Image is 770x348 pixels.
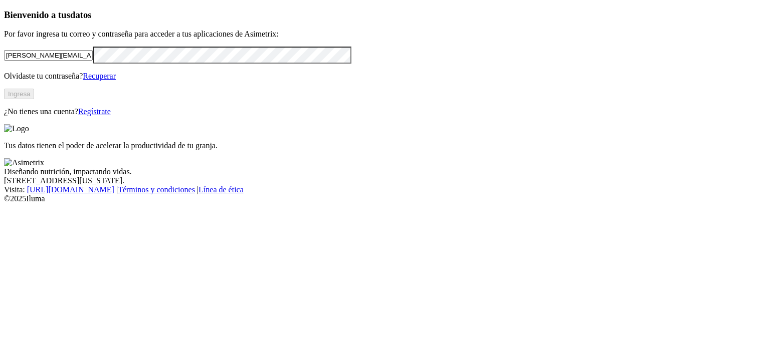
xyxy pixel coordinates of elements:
p: Por favor ingresa tu correo y contraseña para acceder a tus aplicaciones de Asimetrix: [4,30,766,39]
a: Línea de ética [199,185,244,194]
a: Recuperar [83,72,116,80]
a: [URL][DOMAIN_NAME] [27,185,114,194]
p: Tus datos tienen el poder de acelerar la productividad de tu granja. [4,141,766,150]
img: Logo [4,124,29,133]
a: Regístrate [78,107,111,116]
img: Asimetrix [4,158,44,167]
div: [STREET_ADDRESS][US_STATE]. [4,176,766,185]
a: Términos y condiciones [118,185,195,194]
div: Visita : | | [4,185,766,194]
p: ¿No tienes una cuenta? [4,107,766,116]
input: Tu correo [4,50,93,61]
h3: Bienvenido a tus [4,10,766,21]
div: © 2025 Iluma [4,194,766,203]
button: Ingresa [4,89,34,99]
p: Olvidaste tu contraseña? [4,72,766,81]
span: datos [70,10,92,20]
div: Diseñando nutrición, impactando vidas. [4,167,766,176]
